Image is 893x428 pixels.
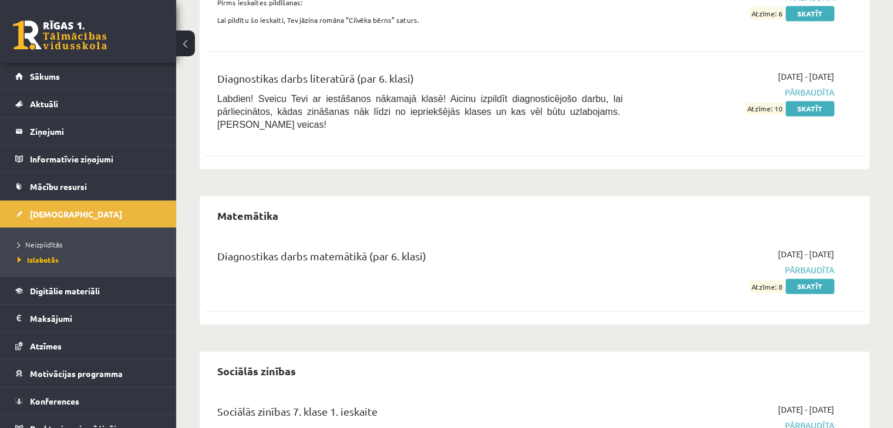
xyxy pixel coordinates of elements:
[15,201,161,227] a: [DEMOGRAPHIC_DATA]
[750,280,784,293] span: Atzīme: 8
[30,341,62,351] span: Atzīmes
[778,70,834,83] span: [DATE] - [DATE]
[30,396,79,406] span: Konferences
[30,368,123,379] span: Motivācijas programma
[30,98,58,109] span: Aktuāli
[15,173,161,200] a: Mācību resursi
[15,90,161,117] a: Aktuāli
[15,388,161,415] a: Konferences
[641,86,834,98] span: Pārbaudīta
[778,403,834,416] span: [DATE] - [DATE]
[778,248,834,260] span: [DATE] - [DATE]
[30,145,161,172] legend: Informatīvie ziņojumi
[30,71,60,81] span: Sākums
[30,305,161,332] legend: Maksājumi
[217,403,623,425] div: Sociālās zinības 7. klase 1. ieskaite
[746,102,784,114] span: Atzīme: 10
[15,118,161,145] a: Ziņojumi
[15,277,161,304] a: Digitālie materiāli
[30,181,87,192] span: Mācību resursi
[18,255,59,264] span: Izlabotās
[217,70,623,92] div: Diagnostikas darbs literatūrā (par 6. klasi)
[15,305,161,332] a: Maksājumi
[217,15,623,25] p: Lai pildītu šo ieskaiti, Tev jāzina romāna “Cilvēka bērns” saturs.
[786,278,834,294] a: Skatīt
[750,7,784,19] span: Atzīme: 6
[15,360,161,387] a: Motivācijas programma
[15,332,161,359] a: Atzīmes
[15,145,161,172] a: Informatīvie ziņojumi
[205,202,290,229] h2: Matemātika
[18,240,62,249] span: Neizpildītās
[641,264,834,276] span: Pārbaudīta
[30,118,161,145] legend: Ziņojumi
[30,286,100,296] span: Digitālie materiāli
[15,63,161,90] a: Sākums
[205,357,308,385] h2: Sociālās zinības
[30,209,122,219] span: [DEMOGRAPHIC_DATA]
[18,254,164,265] a: Izlabotās
[217,94,623,130] span: Labdien! Sveicu Tevi ar iestāšanos nākamajā klasē! Aicinu izpildīt diagnosticējošo darbu, lai pār...
[18,239,164,250] a: Neizpildītās
[786,6,834,21] a: Skatīt
[786,101,834,116] a: Skatīt
[217,248,623,270] div: Diagnostikas darbs matemātikā (par 6. klasi)
[13,21,107,50] a: Rīgas 1. Tālmācības vidusskola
